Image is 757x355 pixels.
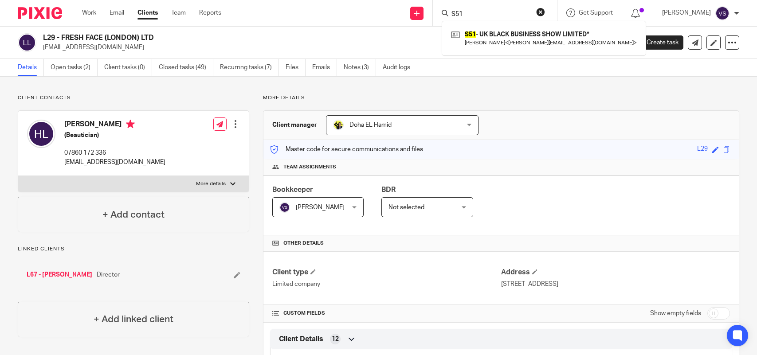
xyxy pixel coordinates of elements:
[283,240,324,247] span: Other details
[501,280,730,289] p: [STREET_ADDRESS]
[279,202,290,213] img: svg%3E
[43,33,503,43] h2: L29 - FRESH FACE (LONDON) LTD
[579,10,613,16] span: Get Support
[381,186,396,193] span: BDR
[18,246,249,253] p: Linked clients
[332,335,339,343] span: 12
[102,208,165,222] h4: + Add contact
[43,43,619,52] p: [EMAIL_ADDRESS][DOMAIN_NAME]
[283,164,336,171] span: Team assignments
[272,186,313,193] span: Bookkeeper
[272,121,317,129] h3: Client manager
[697,144,708,155] div: L29
[27,120,55,148] img: svg%3E
[196,180,226,187] p: More details
[18,94,249,101] p: Client contacts
[333,120,344,130] img: Doha-Starbridge.jpg
[27,270,92,279] a: L67 - [PERSON_NAME]
[18,33,36,52] img: svg%3E
[383,59,417,76] a: Audit logs
[296,204,345,211] span: [PERSON_NAME]
[536,8,545,16] button: Clear
[94,312,173,326] h4: + Add linked client
[650,309,701,318] label: Show empty fields
[18,7,62,19] img: Pixie
[18,59,44,76] a: Details
[272,268,501,277] h4: Client type
[110,8,124,17] a: Email
[171,8,186,17] a: Team
[388,204,424,211] span: Not selected
[64,131,165,140] h5: (Beautician)
[51,59,98,76] a: Open tasks (2)
[220,59,279,76] a: Recurring tasks (7)
[263,94,739,101] p: More details
[64,120,165,131] h4: [PERSON_NAME]
[501,268,730,277] h4: Address
[64,148,165,157] p: 07860 172 336
[270,145,423,154] p: Master code for secure communications and files
[272,310,501,317] h4: CUSTOM FIELDS
[64,158,165,167] p: [EMAIL_ADDRESS][DOMAIN_NAME]
[662,8,711,17] p: [PERSON_NAME]
[286,59,306,76] a: Files
[349,122,392,128] span: Doha EL Hamid
[104,59,152,76] a: Client tasks (0)
[199,8,221,17] a: Reports
[344,59,376,76] a: Notes (3)
[137,8,158,17] a: Clients
[715,6,730,20] img: svg%3E
[312,59,337,76] a: Emails
[159,59,213,76] a: Closed tasks (49)
[272,280,501,289] p: Limited company
[126,120,135,129] i: Primary
[97,270,120,279] span: Director
[451,11,530,19] input: Search
[632,35,683,50] a: Create task
[82,8,96,17] a: Work
[279,335,323,344] span: Client Details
